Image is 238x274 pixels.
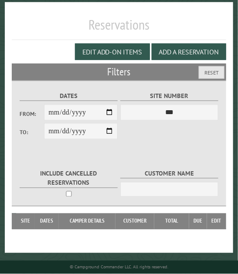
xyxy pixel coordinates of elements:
[20,169,118,188] label: Include Cancelled Reservations
[207,213,226,229] th: Edit
[59,213,115,229] th: Camper Details
[120,91,218,101] label: Site Number
[199,66,224,79] button: Reset
[70,264,168,270] small: © Campground Commander LLC. All rights reserved.
[35,213,59,229] th: Dates
[116,213,155,229] th: Customer
[20,128,44,136] label: To:
[120,169,218,179] label: Customer Name
[20,110,44,118] label: From:
[16,213,34,229] th: Site
[20,91,118,101] label: Dates
[154,213,189,229] th: Total
[75,44,150,60] button: Edit Add-on Items
[189,213,207,229] th: Due
[152,44,226,60] button: Add a Reservation
[12,16,226,40] h1: Reservations
[12,64,226,80] h2: Filters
